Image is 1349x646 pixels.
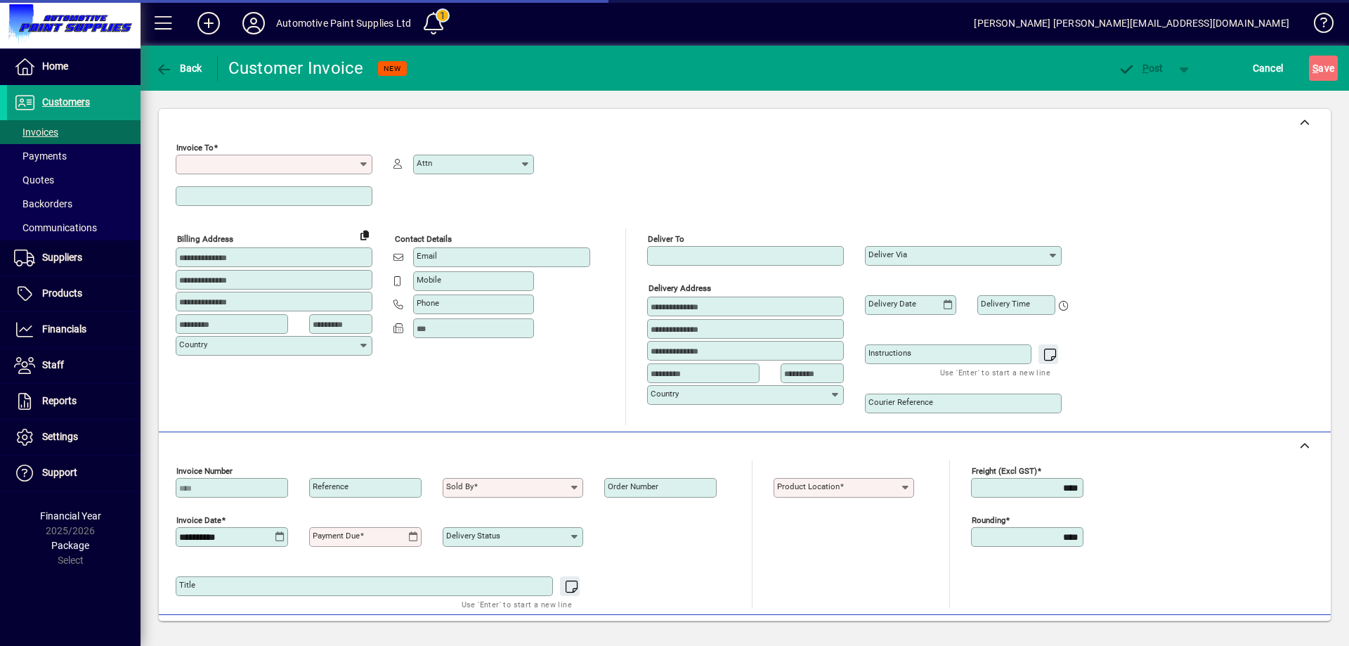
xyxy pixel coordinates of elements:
[446,482,474,491] mat-label: Sold by
[1142,63,1149,74] span: P
[186,11,231,36] button: Add
[981,299,1030,309] mat-label: Delivery time
[14,127,58,138] span: Invoices
[42,252,82,263] span: Suppliers
[417,298,439,308] mat-label: Phone
[1111,56,1171,81] button: Post
[176,143,214,153] mat-label: Invoice To
[42,359,64,370] span: Staff
[40,510,101,522] span: Financial Year
[417,275,441,285] mat-label: Mobile
[7,276,141,311] a: Products
[868,250,907,259] mat-label: Deliver via
[228,57,364,79] div: Customer Invoice
[42,395,77,406] span: Reports
[1312,57,1334,79] span: ave
[141,56,218,81] app-page-header-button: Back
[276,12,411,34] div: Automotive Paint Supplies Ltd
[7,168,141,192] a: Quotes
[42,467,77,478] span: Support
[313,482,348,491] mat-label: Reference
[1309,56,1338,81] button: Save
[176,515,221,525] mat-label: Invoice date
[152,56,206,81] button: Back
[179,580,195,590] mat-label: Title
[417,251,437,261] mat-label: Email
[176,466,233,476] mat-label: Invoice number
[1303,3,1331,49] a: Knowledge Base
[868,348,911,358] mat-label: Instructions
[7,240,141,276] a: Suppliers
[7,120,141,144] a: Invoices
[14,198,72,209] span: Backorders
[353,224,376,246] button: Copy to Delivery address
[42,60,68,72] span: Home
[608,482,658,491] mat-label: Order number
[417,158,432,168] mat-label: Attn
[42,288,82,299] span: Products
[777,482,840,491] mat-label: Product location
[972,515,1005,525] mat-label: Rounding
[868,397,933,407] mat-label: Courier Reference
[1118,63,1164,74] span: ost
[179,340,207,349] mat-label: Country
[7,456,141,491] a: Support
[14,174,54,186] span: Quotes
[1312,63,1318,74] span: S
[651,389,679,399] mat-label: Country
[7,384,141,419] a: Reports
[940,364,1050,380] mat-hint: Use 'Enter' to start a new line
[14,222,97,233] span: Communications
[1253,57,1284,79] span: Cancel
[42,431,78,442] span: Settings
[7,144,141,168] a: Payments
[462,596,572,612] mat-hint: Use 'Enter' to start a new line
[7,348,141,383] a: Staff
[7,49,141,84] a: Home
[972,466,1037,476] mat-label: Freight (excl GST)
[231,11,276,36] button: Profile
[313,531,360,541] mat-label: Payment due
[7,420,141,455] a: Settings
[42,96,90,108] span: Customers
[7,312,141,347] a: Financials
[42,323,86,335] span: Financials
[14,150,67,162] span: Payments
[7,192,141,216] a: Backorders
[1249,56,1287,81] button: Cancel
[51,540,89,551] span: Package
[155,63,202,74] span: Back
[974,12,1289,34] div: [PERSON_NAME] [PERSON_NAME][EMAIL_ADDRESS][DOMAIN_NAME]
[648,234,684,244] mat-label: Deliver To
[446,531,500,541] mat-label: Delivery status
[868,299,916,309] mat-label: Delivery date
[7,216,141,240] a: Communications
[384,64,401,73] span: NEW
